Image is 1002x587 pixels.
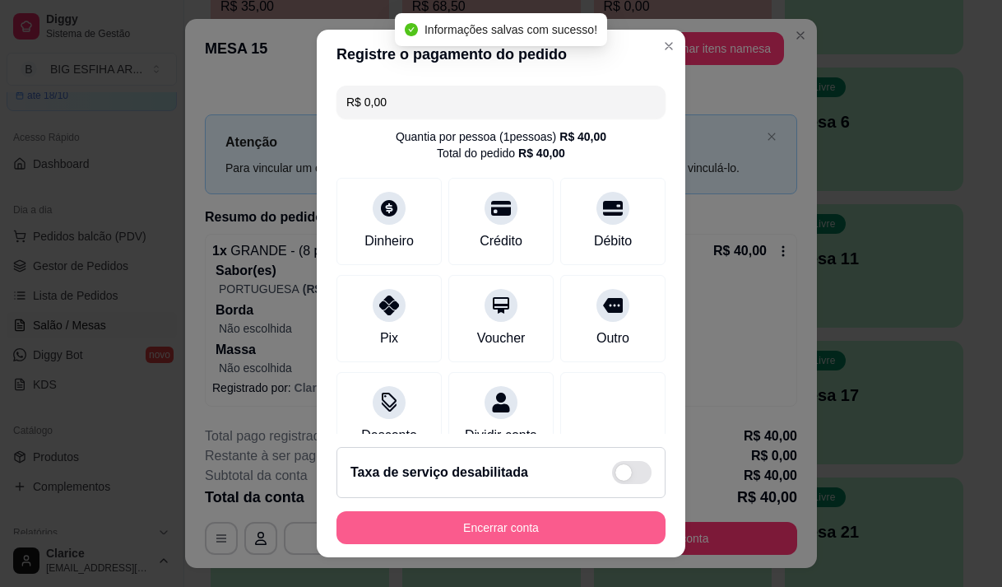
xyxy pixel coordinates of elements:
button: Close [656,33,682,59]
div: Pix [380,328,398,348]
button: Encerrar conta [336,511,666,544]
div: Dinheiro [364,231,414,251]
div: Outro [596,328,629,348]
input: Ex.: hambúrguer de cordeiro [346,86,656,119]
span: check-circle [405,23,418,36]
header: Registre o pagamento do pedido [317,30,685,79]
div: Total do pedido [437,145,565,161]
div: Voucher [477,328,526,348]
div: Desconto [361,426,417,445]
div: R$ 40,00 [559,128,606,145]
div: Débito [594,231,632,251]
div: Dividir conta [465,426,537,445]
div: Quantia por pessoa ( 1 pessoas) [396,128,606,145]
div: R$ 40,00 [518,145,565,161]
span: Informações salvas com sucesso! [424,23,597,36]
h2: Taxa de serviço desabilitada [350,463,528,482]
div: Crédito [480,231,522,251]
